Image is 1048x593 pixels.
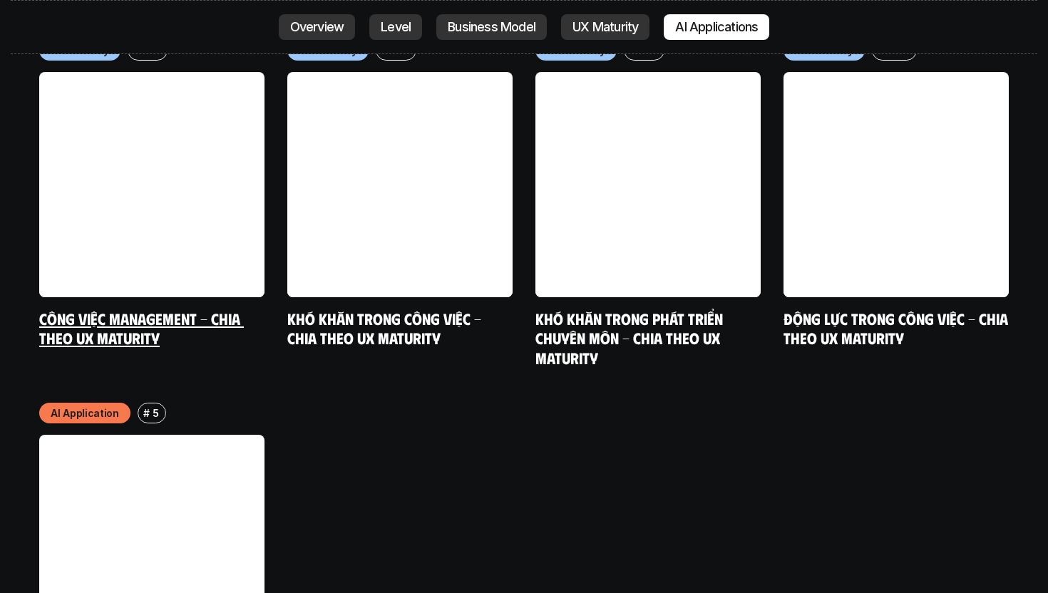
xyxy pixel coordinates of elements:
a: Overview [279,14,356,40]
a: Khó khăn trong phát triển chuyên môn - Chia theo UX Maturity [535,309,726,367]
p: Business Model [448,20,535,34]
p: AI Applications [675,20,758,34]
p: Overview [290,20,344,34]
a: AI Applications [664,14,769,40]
p: UX Maturity [572,20,638,34]
a: Công việc Management - Chia theo UX maturity [39,309,244,348]
h6: # [143,408,150,418]
a: UX Maturity [561,14,649,40]
a: Động lực trong công việc - Chia theo UX Maturity [784,309,1012,348]
a: Level [369,14,422,40]
p: AI Application [51,406,119,421]
h6: # [133,44,140,55]
a: Khó khăn trong công việc - Chia theo UX Maturity [287,309,485,348]
p: Level [381,20,411,34]
a: Business Model [436,14,547,40]
h6: # [381,44,388,55]
h6: # [630,44,636,55]
h6: # [878,44,884,55]
p: 5 [153,406,159,421]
